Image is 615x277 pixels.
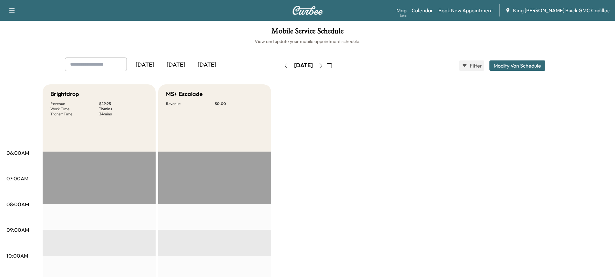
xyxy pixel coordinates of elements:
[50,90,79,99] h5: Brightdrop
[292,6,323,15] img: Curbee Logo
[6,38,609,45] h6: View and update your mobile appointment schedule.
[99,106,148,112] p: 116 mins
[129,58,160,72] div: [DATE]
[50,112,99,117] p: Transit Time
[459,60,484,71] button: Filter
[215,101,263,106] p: $ 0.00
[400,13,406,18] div: Beta
[470,62,481,69] span: Filter
[99,101,148,106] p: $ 49.95
[160,58,191,72] div: [DATE]
[6,175,28,182] p: 07:00AM
[6,252,28,260] p: 10:00AM
[191,58,222,72] div: [DATE]
[6,226,29,234] p: 09:00AM
[513,6,610,14] span: King [PERSON_NAME] Buick GMC Cadillac
[412,6,433,14] a: Calendar
[396,6,406,14] a: MapBeta
[438,6,493,14] a: Book New Appointment
[6,149,29,157] p: 06:00AM
[50,101,99,106] p: Revenue
[489,60,545,71] button: Modify Van Schedule
[6,200,29,208] p: 08:00AM
[166,90,203,99] h5: MS+ Escalade
[50,106,99,112] p: Work Time
[6,27,609,38] h1: Mobile Service Schedule
[166,101,215,106] p: Revenue
[294,61,313,69] div: [DATE]
[99,112,148,117] p: 34 mins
